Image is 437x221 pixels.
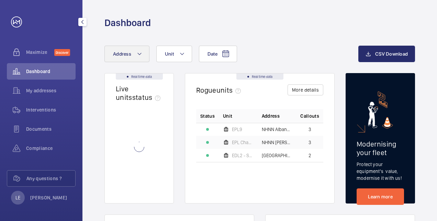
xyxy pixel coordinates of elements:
h1: Dashboard [104,16,151,29]
h2: Modernising your fleet [357,140,404,157]
button: Date [199,46,237,62]
h2: Live units [116,84,163,102]
span: EPL9 [232,127,242,132]
span: EDL2 - Stannah Platform (By Café) [232,153,254,158]
span: Unit [223,113,232,119]
button: CSV Download [358,46,415,62]
span: [GEOGRAPHIC_DATA] for Integrated Medicine ([GEOGRAPHIC_DATA]) - [STREET_ADDRESS] [262,153,292,158]
span: NHNN [PERSON_NAME] Wing - [GEOGRAPHIC_DATA][PERSON_NAME], [STREET_ADDRESS], [262,140,292,145]
span: 3 [309,140,311,145]
span: NHNN Albany Wing - [GEOGRAPHIC_DATA] ([GEOGRAPHIC_DATA]), [GEOGRAPHIC_DATA], [262,127,292,132]
div: Real time data [236,73,283,80]
p: LE [15,194,20,201]
span: Interventions [26,106,76,113]
span: Address [113,51,131,57]
span: Unit [165,51,174,57]
button: More details [288,84,323,95]
span: Callouts [300,113,319,119]
span: 2 [309,153,311,158]
span: Address [262,113,280,119]
span: Compliance [26,145,76,152]
button: Address [104,46,149,62]
span: CSV Download [375,51,408,57]
img: marketing-card.svg [368,91,393,129]
span: Any questions ? [26,175,75,182]
span: status [132,93,164,102]
span: EPL ChandlerWing LH 20 [232,140,254,145]
span: Discover [54,49,70,56]
button: Unit [156,46,192,62]
div: Real time data [116,73,163,80]
p: Protect your equipment's value, modernise it with us! [357,161,404,182]
span: units [216,86,244,94]
span: 3 [309,127,311,132]
span: Date [208,51,217,57]
h2: Rogue [196,86,244,94]
span: Dashboard [26,68,76,75]
p: [PERSON_NAME] [30,194,67,201]
span: Maximize [26,49,54,56]
a: Learn more [357,188,404,205]
span: My addresses [26,87,76,94]
span: Documents [26,126,76,132]
p: Status [200,113,215,119]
